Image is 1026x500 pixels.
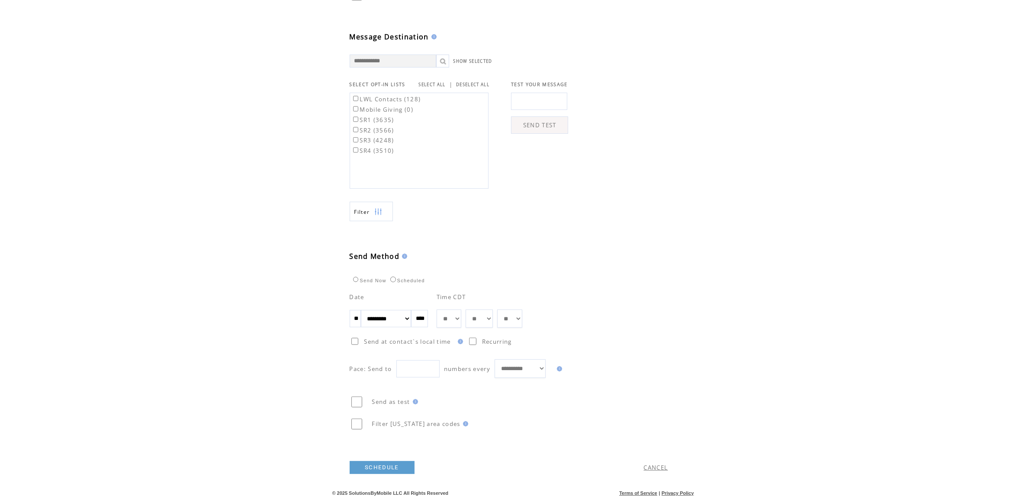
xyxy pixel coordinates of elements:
label: Send Now [351,278,386,283]
img: help.gif [410,399,418,404]
a: SCHEDULE [350,461,415,474]
span: | [449,81,453,88]
span: SELECT OPT-IN LISTS [350,81,405,87]
span: TEST YOUR MESSAGE [511,81,568,87]
a: DESELECT ALL [456,82,489,87]
span: Send Method [350,252,400,261]
span: Send as test [372,398,410,406]
img: help.gif [455,339,463,344]
span: numbers every [444,365,490,373]
span: Show filters [354,208,370,216]
label: Scheduled [388,278,425,283]
img: filters.png [374,202,382,222]
input: LWL Contacts (128) [353,96,359,101]
span: Message Destination [350,32,429,42]
span: Filter [US_STATE] area codes [372,420,460,428]
a: Terms of Service [619,490,657,496]
label: SR2 (3566) [351,126,394,134]
span: Time CDT [437,293,466,301]
span: | [659,490,660,496]
img: help.gif [460,421,468,426]
input: Scheduled [390,277,396,282]
img: help.gif [429,34,437,39]
label: SR3 (4248) [351,136,394,144]
span: Pace: Send to [350,365,392,373]
input: Mobile Giving (0) [353,106,359,112]
span: © 2025 SolutionsByMobile LLC All Rights Reserved [332,490,449,496]
a: Privacy Policy [662,490,694,496]
input: Send Now [353,277,359,282]
a: SHOW SELECTED [453,58,492,64]
img: help.gif [399,254,407,259]
label: SR1 (3635) [351,116,394,124]
a: SEND TEST [511,116,568,134]
label: Mobile Giving (0) [351,106,414,113]
a: CANCEL [644,464,668,471]
span: Recurring [482,338,512,345]
label: SR4 (3510) [351,147,394,155]
input: SR1 (3635) [353,116,359,122]
img: help.gif [554,366,562,371]
input: SR4 (3510) [353,147,359,153]
span: Date [350,293,364,301]
a: SELECT ALL [419,82,446,87]
span: Send at contact`s local time [364,338,450,345]
label: LWL Contacts (128) [351,95,421,103]
input: SR3 (4248) [353,137,359,143]
input: SR2 (3566) [353,127,359,132]
a: Filter [350,202,393,221]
